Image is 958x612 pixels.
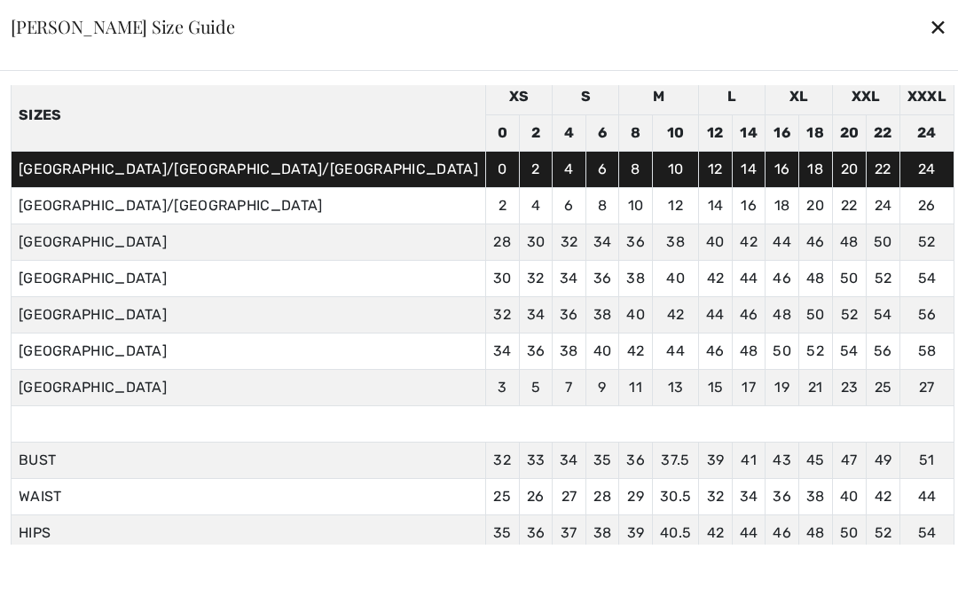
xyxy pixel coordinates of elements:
span: 26 [527,488,545,505]
td: M [619,79,699,115]
span: 51 [919,451,935,468]
td: 2 [519,115,553,152]
td: 2 [485,188,519,224]
td: 52 [798,333,832,370]
td: 10 [652,115,698,152]
td: 50 [798,297,832,333]
td: [GEOGRAPHIC_DATA]/[GEOGRAPHIC_DATA]/[GEOGRAPHIC_DATA] [11,152,485,188]
th: Sizes [11,79,485,152]
td: 8 [619,152,653,188]
td: 50 [867,224,900,261]
span: 50 [840,524,859,541]
td: 52 [899,224,954,261]
td: [GEOGRAPHIC_DATA] [11,370,485,406]
td: 18 [766,188,799,224]
span: 38 [806,488,825,505]
div: [PERSON_NAME] Size Guide [11,18,235,35]
td: 24 [899,115,954,152]
td: WAIST [11,479,485,515]
span: 35 [493,524,512,541]
td: 32 [519,261,553,297]
span: 42 [875,488,892,505]
td: 11 [619,370,653,406]
td: 22 [867,152,900,188]
td: 54 [832,333,867,370]
td: XXXL [899,79,954,115]
td: 16 [732,188,766,224]
td: 46 [699,333,733,370]
td: 6 [585,152,619,188]
td: XXL [832,79,899,115]
td: 22 [832,188,867,224]
td: 44 [699,297,733,333]
td: 48 [832,224,867,261]
td: 42 [732,224,766,261]
td: 56 [867,333,900,370]
span: 37 [561,524,577,541]
td: [GEOGRAPHIC_DATA] [11,333,485,370]
td: 42 [699,261,733,297]
td: 40 [585,333,619,370]
span: 30.5 [660,488,691,505]
td: 0 [485,152,519,188]
td: 21 [798,370,832,406]
td: 2 [519,152,553,188]
td: 52 [867,261,900,297]
td: 30 [519,224,553,261]
td: 34 [585,224,619,261]
span: 36 [773,488,791,505]
td: 18 [798,152,832,188]
span: 46 [773,524,791,541]
td: [GEOGRAPHIC_DATA] [11,261,485,297]
span: 29 [627,488,644,505]
span: 47 [841,451,858,468]
td: 48 [732,333,766,370]
td: 44 [732,261,766,297]
td: 54 [899,261,954,297]
td: 38 [585,297,619,333]
td: 0 [485,115,519,152]
span: 54 [918,524,937,541]
td: 20 [832,115,867,152]
td: 14 [732,115,766,152]
td: 13 [652,370,698,406]
td: 34 [519,297,553,333]
td: 14 [699,188,733,224]
td: 52 [832,297,867,333]
td: XS [485,79,552,115]
td: 42 [619,333,653,370]
td: 3 [485,370,519,406]
td: 30 [485,261,519,297]
span: 44 [740,524,758,541]
span: 44 [918,488,937,505]
td: 9 [585,370,619,406]
span: 32 [493,451,511,468]
td: 4 [553,115,586,152]
td: 50 [832,261,867,297]
span: 37.5 [661,451,689,468]
span: 39 [627,524,645,541]
td: 38 [652,224,698,261]
td: 44 [766,224,799,261]
span: 35 [593,451,612,468]
td: [GEOGRAPHIC_DATA] [11,297,485,333]
td: 44 [652,333,698,370]
td: 36 [519,333,553,370]
td: 36 [619,224,653,261]
td: 5 [519,370,553,406]
td: 34 [485,333,519,370]
td: 24 [899,152,954,188]
td: 25 [867,370,900,406]
td: 26 [899,188,954,224]
div: ✕ [929,8,947,45]
span: 25 [493,488,511,505]
td: 40 [699,224,733,261]
span: 38 [593,524,612,541]
td: 32 [485,297,519,333]
span: 42 [707,524,725,541]
td: 58 [899,333,954,370]
td: 24 [867,188,900,224]
td: 18 [798,115,832,152]
td: 22 [867,115,900,152]
td: 23 [832,370,867,406]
